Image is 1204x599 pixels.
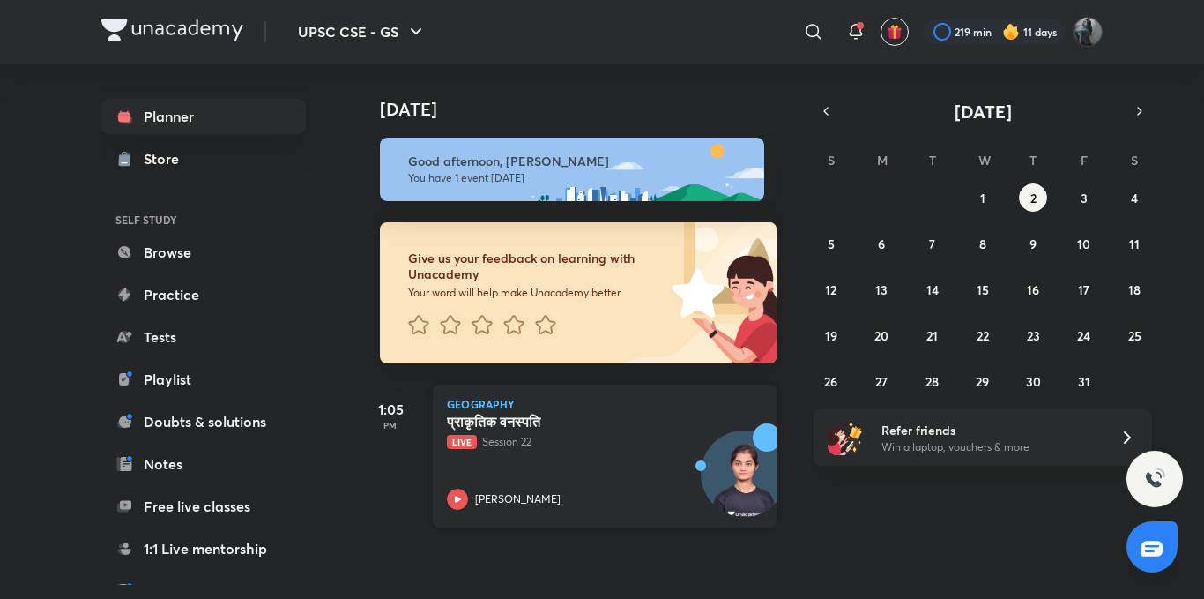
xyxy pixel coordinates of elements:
[929,152,936,168] abbr: Tuesday
[612,222,777,363] img: feedback_image
[838,99,1127,124] button: [DATE]
[1019,229,1047,258] button: October 9, 2025
[1019,321,1047,349] button: October 23, 2025
[969,367,997,395] button: October 29, 2025
[101,489,306,524] a: Free live classes
[1070,183,1098,212] button: October 3, 2025
[1026,373,1041,390] abbr: October 30, 2025
[969,321,997,349] button: October 22, 2025
[355,420,426,431] p: PM
[979,236,986,252] abbr: October 8, 2025
[881,421,1098,439] h6: Refer friends
[1070,229,1098,258] button: October 10, 2025
[1019,275,1047,303] button: October 16, 2025
[408,171,748,185] p: You have 1 event [DATE]
[1078,281,1089,298] abbr: October 17, 2025
[1120,183,1148,212] button: October 4, 2025
[874,327,888,344] abbr: October 20, 2025
[817,321,845,349] button: October 19, 2025
[1027,327,1040,344] abbr: October 23, 2025
[101,446,306,482] a: Notes
[101,404,306,439] a: Doubts & solutions
[1027,281,1039,298] abbr: October 16, 2025
[976,373,989,390] abbr: October 29, 2025
[969,275,997,303] button: October 15, 2025
[408,286,665,300] p: Your word will help make Unacademy better
[1144,468,1165,490] img: ttu
[925,373,939,390] abbr: October 28, 2025
[101,319,306,355] a: Tests
[1128,281,1141,298] abbr: October 18, 2025
[977,327,989,344] abbr: October 22, 2025
[101,235,306,270] a: Browse
[867,367,896,395] button: October 27, 2025
[1120,275,1148,303] button: October 18, 2025
[978,152,991,168] abbr: Wednesday
[101,19,243,41] img: Company Logo
[1078,373,1090,390] abbr: October 31, 2025
[828,236,835,252] abbr: October 5, 2025
[1070,275,1098,303] button: October 17, 2025
[287,14,437,49] button: UPSC CSE - GS
[969,229,997,258] button: October 8, 2025
[1019,367,1047,395] button: October 30, 2025
[447,434,724,450] p: Session 22
[1070,321,1098,349] button: October 24, 2025
[1081,190,1088,206] abbr: October 3, 2025
[447,399,762,409] p: Geography
[1077,327,1090,344] abbr: October 24, 2025
[380,99,794,120] h4: [DATE]
[475,491,561,507] p: [PERSON_NAME]
[1129,236,1140,252] abbr: October 11, 2025
[918,229,947,258] button: October 7, 2025
[1019,183,1047,212] button: October 2, 2025
[101,205,306,235] h6: SELF STUDY
[447,413,666,431] h5: प्राकृतिक वनस्पति
[929,236,935,252] abbr: October 7, 2025
[101,277,306,312] a: Practice
[101,141,306,176] a: Store
[1128,327,1141,344] abbr: October 25, 2025
[355,399,426,420] h5: 1:05
[918,321,947,349] button: October 21, 2025
[875,281,888,298] abbr: October 13, 2025
[101,99,306,134] a: Planner
[887,24,903,40] img: avatar
[817,275,845,303] button: October 12, 2025
[1131,152,1138,168] abbr: Saturday
[817,367,845,395] button: October 26, 2025
[926,327,938,344] abbr: October 21, 2025
[881,18,909,46] button: avatar
[1120,321,1148,349] button: October 25, 2025
[980,190,985,206] abbr: October 1, 2025
[1030,190,1037,206] abbr: October 2, 2025
[1081,152,1088,168] abbr: Friday
[408,153,748,169] h6: Good afternoon, [PERSON_NAME]
[824,373,837,390] abbr: October 26, 2025
[702,440,786,525] img: Avatar
[926,281,939,298] abbr: October 14, 2025
[877,152,888,168] abbr: Monday
[828,420,863,455] img: referral
[1077,236,1090,252] abbr: October 10, 2025
[828,152,835,168] abbr: Sunday
[447,435,477,449] span: Live
[867,275,896,303] button: October 13, 2025
[881,439,1098,455] p: Win a laptop, vouchers & more
[825,281,836,298] abbr: October 12, 2025
[101,19,243,45] a: Company Logo
[817,229,845,258] button: October 5, 2025
[875,373,888,390] abbr: October 27, 2025
[144,148,190,169] div: Store
[878,236,885,252] abbr: October 6, 2025
[1120,229,1148,258] button: October 11, 2025
[1002,23,1020,41] img: streak
[1131,190,1138,206] abbr: October 4, 2025
[101,531,306,566] a: 1:1 Live mentorship
[867,229,896,258] button: October 6, 2025
[969,183,997,212] button: October 1, 2025
[977,281,989,298] abbr: October 15, 2025
[408,251,665,282] h6: Give us your feedback on learning with Unacademy
[101,362,306,397] a: Playlist
[1073,17,1103,47] img: Komal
